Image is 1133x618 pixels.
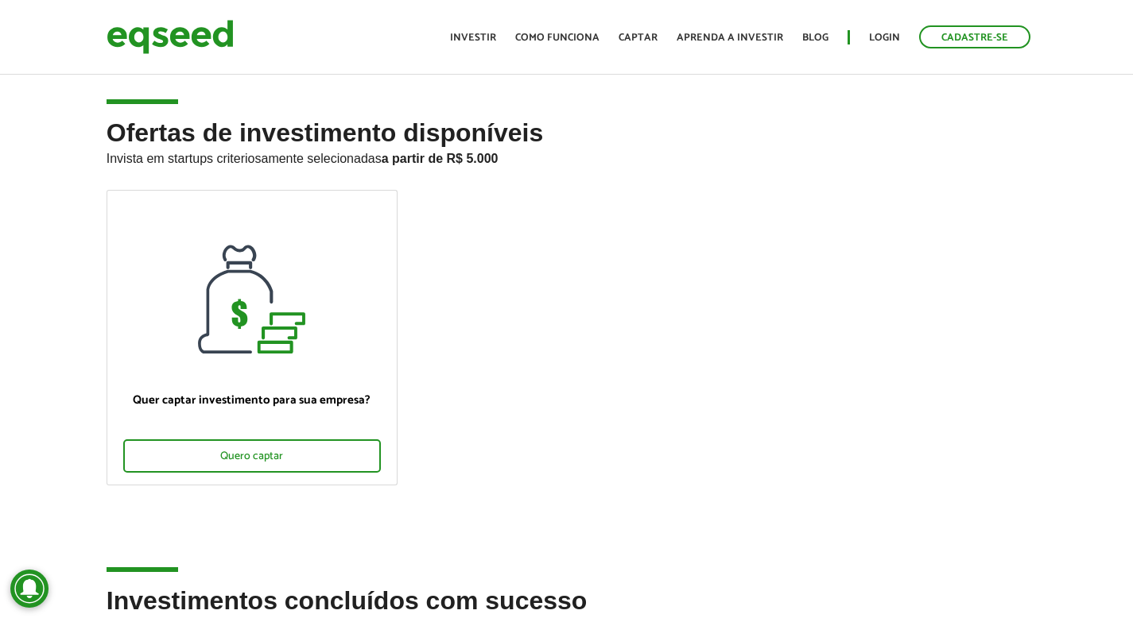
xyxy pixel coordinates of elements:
[919,25,1030,48] a: Cadastre-se
[869,33,900,43] a: Login
[619,33,658,43] a: Captar
[123,393,381,407] p: Quer captar investimento para sua empresa?
[107,119,1027,190] h2: Ofertas de investimento disponíveis
[107,190,398,485] a: Quer captar investimento para sua empresa? Quero captar
[677,33,783,43] a: Aprenda a investir
[123,439,381,473] div: Quero captar
[802,33,828,43] a: Blog
[382,152,499,165] strong: a partir de R$ 5.000
[107,147,1027,166] p: Invista em startups criteriosamente selecionadas
[515,33,599,43] a: Como funciona
[450,33,496,43] a: Investir
[107,16,234,58] img: EqSeed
